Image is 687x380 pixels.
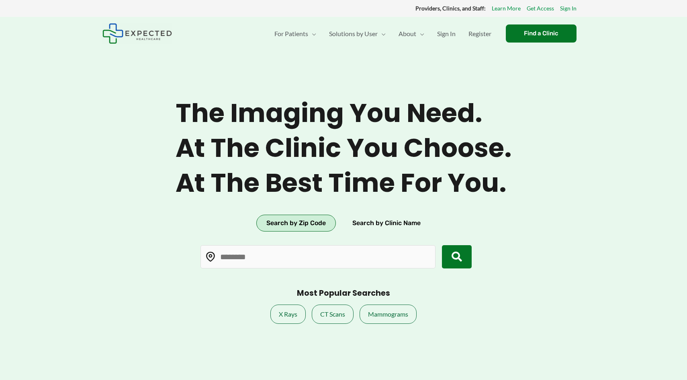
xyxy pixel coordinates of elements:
span: At the clinic you choose. [176,133,512,164]
button: Search by Clinic Name [342,215,431,232]
span: Menu Toggle [416,20,424,48]
a: Mammograms [360,305,417,324]
img: Expected Healthcare Logo - side, dark font, small [102,23,172,44]
h3: Most Popular Searches [297,289,390,299]
a: Sign In [431,20,462,48]
a: X Rays [270,305,306,324]
button: Search by Zip Code [256,215,336,232]
a: Register [462,20,498,48]
a: Solutions by UserMenu Toggle [323,20,392,48]
span: Register [468,20,491,48]
span: Menu Toggle [378,20,386,48]
span: At the best time for you. [176,168,512,199]
a: Find a Clinic [506,24,577,43]
span: Sign In [437,20,456,48]
a: Sign In [560,3,577,14]
span: The imaging you need. [176,98,512,129]
a: AboutMenu Toggle [392,20,431,48]
img: Location pin [205,252,216,262]
span: Solutions by User [329,20,378,48]
a: Learn More [492,3,521,14]
a: For PatientsMenu Toggle [268,20,323,48]
span: For Patients [274,20,308,48]
strong: Providers, Clinics, and Staff: [415,5,486,12]
nav: Primary Site Navigation [268,20,498,48]
span: Menu Toggle [308,20,316,48]
span: About [399,20,416,48]
a: Get Access [527,3,554,14]
a: CT Scans [312,305,354,324]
